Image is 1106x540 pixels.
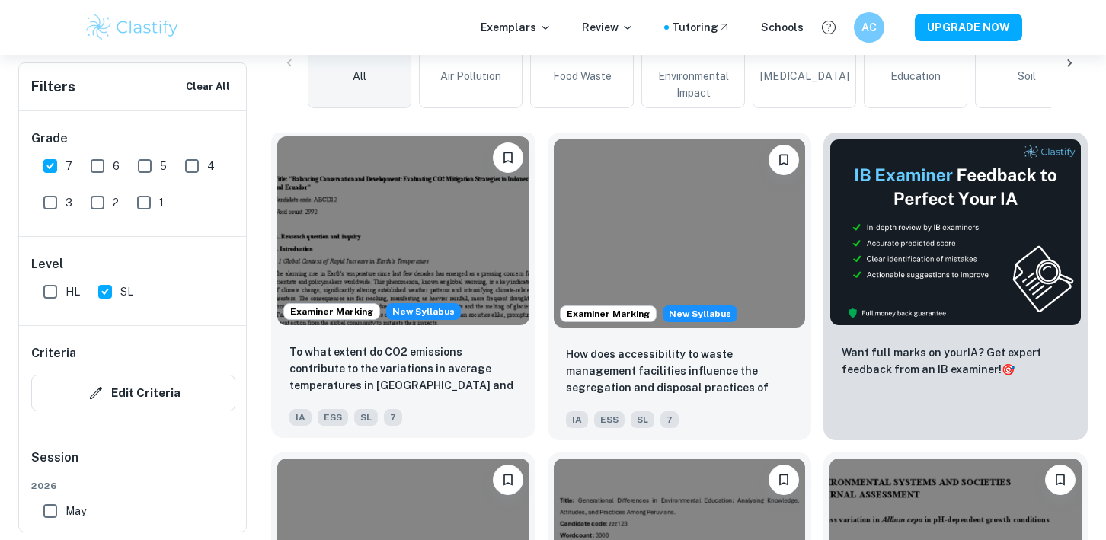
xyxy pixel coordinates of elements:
span: 7 [66,158,72,174]
h6: AC [861,19,878,36]
span: SL [354,409,378,426]
p: Exemplars [481,19,551,36]
button: Bookmark [769,145,799,175]
span: May [66,503,86,519]
span: 3 [66,194,72,211]
p: How does accessibility to waste management facilities influence the segregation and disposal prac... [566,346,794,398]
span: Examiner Marking [284,305,379,318]
button: Edit Criteria [31,375,235,411]
span: IA [289,409,312,426]
span: 2026 [31,479,235,493]
a: Tutoring [672,19,730,36]
span: Air Pollution [440,68,501,85]
button: Bookmark [493,142,523,173]
span: Education [890,68,941,85]
img: Clastify logo [84,12,181,43]
p: Review [582,19,634,36]
span: 7 [660,411,679,428]
button: Help and Feedback [816,14,842,40]
span: 7 [384,409,402,426]
p: Want full marks on your IA ? Get expert feedback from an IB examiner! [842,344,1069,378]
img: Thumbnail [829,139,1082,326]
h6: Level [31,255,235,273]
span: Food Waste [553,68,612,85]
button: AC [854,12,884,43]
button: Clear All [182,75,234,98]
span: ESS [594,411,625,428]
span: 6 [113,158,120,174]
span: 5 [160,158,167,174]
a: Examiner MarkingStarting from the May 2026 session, the ESS IA requirements have changed. We crea... [271,133,535,440]
span: Environmental Impact [648,68,738,101]
span: 🎯 [1002,363,1015,375]
span: IA [566,411,588,428]
span: SL [631,411,654,428]
span: New Syllabus [663,305,737,322]
a: ThumbnailWant full marks on yourIA? Get expert feedback from an IB examiner! [823,133,1088,440]
button: UPGRADE NOW [915,14,1022,41]
span: ESS [318,409,348,426]
p: To what extent do CO2 emissions contribute to the variations in average temperatures in Indonesia... [289,343,517,395]
a: Schools [761,19,804,36]
img: ESS IA example thumbnail: How does accessibility to waste manageme [554,139,806,328]
span: SL [120,283,133,300]
span: New Syllabus [386,303,461,320]
span: Examiner Marking [561,307,656,321]
a: Examiner MarkingStarting from the May 2026 session, the ESS IA requirements have changed. We crea... [548,133,812,440]
span: All [353,68,366,85]
button: Bookmark [493,465,523,495]
button: Bookmark [1045,465,1076,495]
span: HL [66,283,80,300]
span: Soil [1018,68,1036,85]
button: Bookmark [769,465,799,495]
h6: Filters [31,76,75,97]
span: 4 [207,158,215,174]
div: Starting from the May 2026 session, the ESS IA requirements have changed. We created this exempla... [386,303,461,320]
div: Starting from the May 2026 session, the ESS IA requirements have changed. We created this exempla... [663,305,737,322]
h6: Criteria [31,344,76,363]
span: [MEDICAL_DATA] [760,68,849,85]
span: 1 [159,194,164,211]
h6: Session [31,449,235,479]
span: 2 [113,194,119,211]
img: ESS IA example thumbnail: To what extent do CO2 emissions contribu [277,136,529,325]
h6: Grade [31,129,235,148]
